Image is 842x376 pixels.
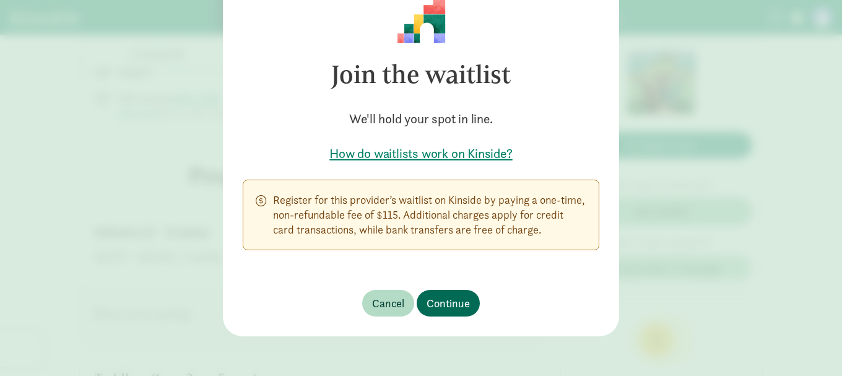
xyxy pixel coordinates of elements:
h3: Join the waitlist [243,43,599,105]
h5: We'll hold your spot in line. [243,110,599,128]
a: How do waitlists work on Kinside? [243,145,599,162]
button: Continue [417,290,480,317]
span: Cancel [372,295,404,312]
span: Continue [427,295,470,312]
button: Cancel [362,290,414,317]
p: Register for this provider’s waitlist on Kinside by paying a one-time, non-refundable fee of $115... [273,193,586,237]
